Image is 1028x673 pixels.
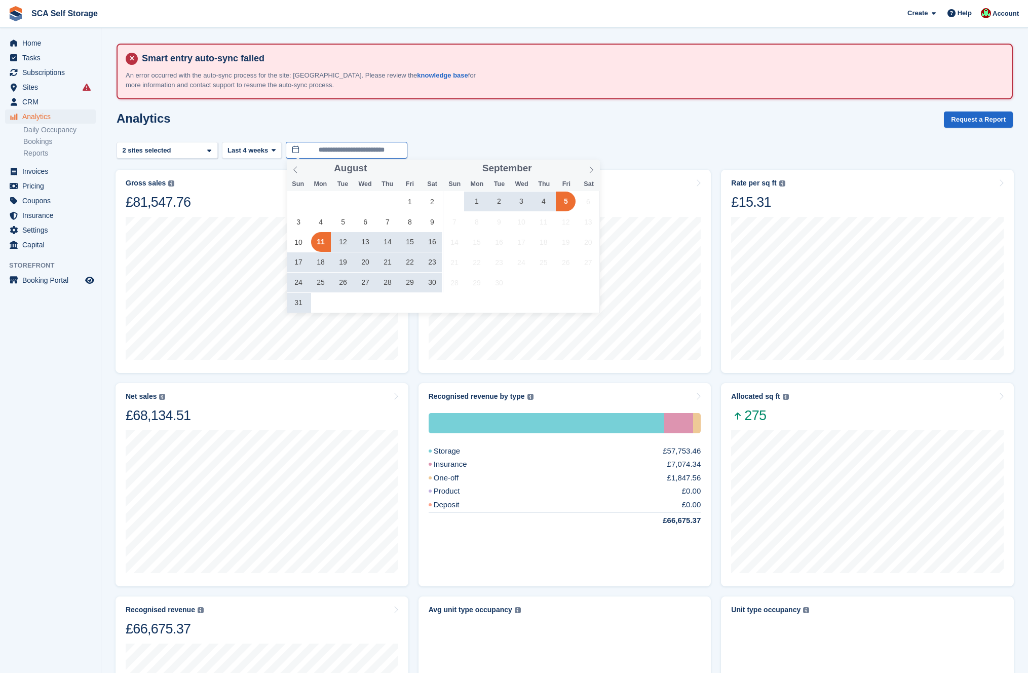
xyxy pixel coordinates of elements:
span: Mon [466,181,488,188]
span: Sun [287,181,309,188]
span: Capital [22,238,83,252]
span: September 16, 2025 [489,232,509,252]
div: £57,753.46 [663,445,701,457]
span: September 23, 2025 [489,252,509,272]
span: September 6, 2025 [578,192,598,211]
span: August 2, 2025 [422,192,442,211]
span: August 24, 2025 [289,273,309,292]
span: Wed [354,181,376,188]
span: September 7, 2025 [445,212,465,232]
a: menu [5,80,96,94]
div: Rate per sq ft [731,179,776,188]
span: August 22, 2025 [400,252,420,272]
div: £1,847.56 [667,472,701,484]
div: £66,675.37 [126,620,204,638]
span: Fri [399,181,421,188]
span: September 2, 2025 [489,192,509,211]
span: Thu [376,181,399,188]
div: Product [429,485,484,497]
div: Storage [429,413,665,433]
span: September 25, 2025 [534,252,553,272]
img: icon-info-grey-7440780725fd019a000dd9b08b2336e03edf1995a4989e88bcd33f0948082b44.svg [783,394,789,400]
span: Account [993,9,1019,19]
img: icon-info-grey-7440780725fd019a000dd9b08b2336e03edf1995a4989e88bcd33f0948082b44.svg [159,394,165,400]
span: August 30, 2025 [422,273,442,292]
button: Request a Report [944,111,1013,128]
input: Year [532,163,564,174]
a: menu [5,109,96,124]
span: September 12, 2025 [556,212,576,232]
div: £81,547.76 [126,194,191,211]
span: September 22, 2025 [467,252,486,272]
span: Analytics [22,109,83,124]
span: September 4, 2025 [534,192,553,211]
span: August 31, 2025 [289,293,309,313]
span: September 28, 2025 [445,273,465,292]
span: August 16, 2025 [422,232,442,252]
a: menu [5,208,96,222]
a: menu [5,194,96,208]
span: September 1, 2025 [467,192,486,211]
input: Year [367,163,399,174]
span: September 15, 2025 [467,232,486,252]
span: September 29, 2025 [467,273,486,292]
span: September 18, 2025 [534,232,553,252]
a: Bookings [23,137,96,146]
span: September 13, 2025 [578,212,598,232]
span: Invoices [22,164,83,178]
button: Last 4 weeks [222,142,282,159]
div: £68,134.51 [126,407,191,424]
span: September 10, 2025 [511,212,531,232]
a: menu [5,238,96,252]
span: Insurance [22,208,83,222]
a: menu [5,65,96,80]
span: August 25, 2025 [311,273,331,292]
span: Tue [488,181,510,188]
a: menu [5,273,96,287]
span: August 14, 2025 [378,232,398,252]
span: Last 4 weeks [227,145,268,156]
div: Avg unit type occupancy [429,606,512,614]
div: £0.00 [682,499,701,511]
span: Sites [22,80,83,94]
span: August 11, 2025 [311,232,331,252]
span: September 3, 2025 [511,192,531,211]
span: Booking Portal [22,273,83,287]
span: Create [907,8,928,18]
span: Home [22,36,83,50]
span: Sat [578,181,600,188]
h2: Analytics [117,111,171,125]
span: Subscriptions [22,65,83,80]
div: Allocated sq ft [731,392,780,401]
span: September 21, 2025 [445,252,465,272]
span: Storefront [9,260,101,271]
span: September 26, 2025 [556,252,576,272]
span: Fri [555,181,578,188]
span: Coupons [22,194,83,208]
div: £0.00 [682,485,701,497]
img: icon-info-grey-7440780725fd019a000dd9b08b2336e03edf1995a4989e88bcd33f0948082b44.svg [527,394,534,400]
div: One-off [429,472,483,484]
span: August 13, 2025 [356,232,375,252]
p: An error occurred with the auto-sync process for the site: [GEOGRAPHIC_DATA]. Please review the f... [126,70,480,90]
img: icon-info-grey-7440780725fd019a000dd9b08b2336e03edf1995a4989e88bcd33f0948082b44.svg [779,180,785,186]
img: icon-info-grey-7440780725fd019a000dd9b08b2336e03edf1995a4989e88bcd33f0948082b44.svg [803,607,809,613]
span: August 6, 2025 [356,212,375,232]
span: Mon [309,181,331,188]
span: August 18, 2025 [311,252,331,272]
span: August 3, 2025 [289,212,309,232]
div: Net sales [126,392,157,401]
a: menu [5,179,96,193]
div: £66,675.37 [638,515,701,527]
a: menu [5,164,96,178]
a: menu [5,95,96,109]
span: September 5, 2025 [556,192,576,211]
span: Tasks [22,51,83,65]
div: Recognised revenue [126,606,195,614]
span: September 8, 2025 [467,212,486,232]
span: Thu [533,181,555,188]
a: menu [5,51,96,65]
span: September 17, 2025 [511,232,531,252]
img: Dale Chapman [981,8,991,18]
span: August 10, 2025 [289,232,309,252]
